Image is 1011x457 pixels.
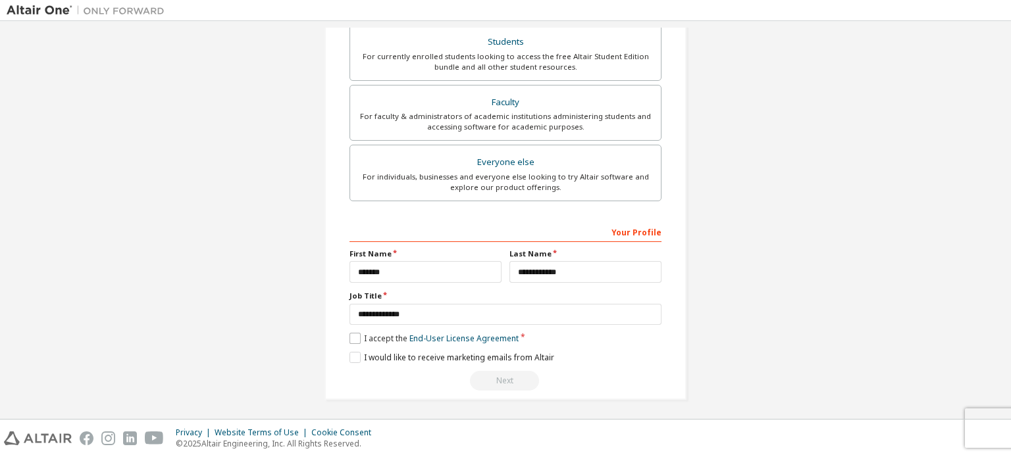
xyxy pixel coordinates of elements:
img: facebook.svg [80,431,93,445]
div: Privacy [176,427,215,438]
img: youtube.svg [145,431,164,445]
div: Faculty [358,93,653,112]
div: Website Terms of Use [215,427,311,438]
label: I accept the [350,333,519,344]
img: linkedin.svg [123,431,137,445]
div: For currently enrolled students looking to access the free Altair Student Edition bundle and all ... [358,51,653,72]
div: Everyone else [358,153,653,172]
img: altair_logo.svg [4,431,72,445]
a: End-User License Agreement [409,333,519,344]
img: Altair One [7,4,171,17]
label: Last Name [509,249,661,259]
div: Students [358,33,653,51]
label: Job Title [350,291,661,301]
img: instagram.svg [101,431,115,445]
div: Cookie Consent [311,427,379,438]
div: For faculty & administrators of academic institutions administering students and accessing softwa... [358,111,653,132]
div: For individuals, businesses and everyone else looking to try Altair software and explore our prod... [358,172,653,193]
div: Your Profile [350,221,661,242]
label: First Name [350,249,502,259]
p: © 2025 Altair Engineering, Inc. All Rights Reserved. [176,438,379,449]
label: I would like to receive marketing emails from Altair [350,352,554,363]
div: Read and acccept EULA to continue [350,371,661,391]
